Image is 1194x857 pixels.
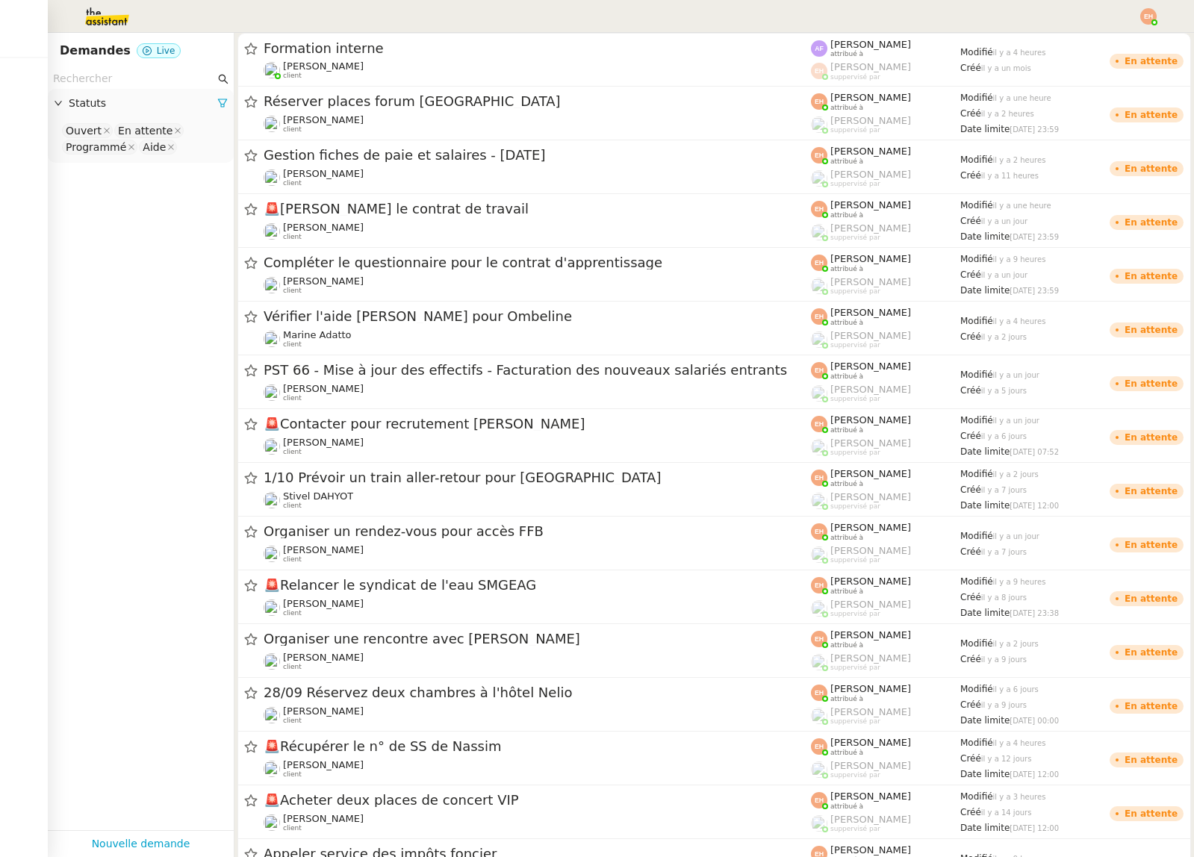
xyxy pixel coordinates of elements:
[830,287,880,296] span: suppervisé par
[811,224,827,240] img: users%2FyQfMwtYgTqhRP2YHWHmG2s2LYaD3%2Favatar%2Fprofile-pic.png
[264,329,811,349] app-user-detailed-label: client
[811,629,960,649] app-user-label: attribué à
[993,417,1039,425] span: il y a un jour
[264,202,811,216] span: [PERSON_NAME] le contrat de travail
[283,179,302,187] span: client
[264,438,280,455] img: users%2F0v3yA2ZOZBYwPN7V38GNVTYjOQj1%2Favatar%2Fa58eb41e-cbb7-4128-9131-87038ae72dcb
[830,341,880,349] span: suppervisé par
[1010,609,1059,617] span: [DATE] 23:38
[811,599,960,618] app-user-label: suppervisé par
[264,705,811,725] app-user-detailed-label: client
[830,803,863,811] span: attribué à
[811,92,960,111] app-user-label: attribué à
[811,706,960,726] app-user-label: suppervisé par
[264,759,811,779] app-user-detailed-label: client
[830,522,911,533] span: [PERSON_NAME]
[830,588,863,596] span: attribué à
[981,172,1039,180] span: il y a 11 heures
[283,60,364,72] span: [PERSON_NAME]
[811,146,960,165] app-user-label: attribué à
[283,770,302,779] span: client
[993,532,1039,540] span: il y a un jour
[114,123,184,138] nz-select-item: En attente
[811,147,827,163] img: svg
[264,471,811,484] span: 1/10 Prévoir un train aller-retour pour [GEOGRAPHIC_DATA]
[264,686,811,699] span: 28/09 Réservez deux chambres à l'hôtel Nelio
[811,93,827,110] img: svg
[811,278,827,294] img: users%2FyQfMwtYgTqhRP2YHWHmG2s2LYaD3%2Favatar%2Fprofile-pic.png
[993,255,1046,264] span: il y a 9 heures
[283,114,364,125] span: [PERSON_NAME]
[264,310,811,323] span: Vérifier l'aide [PERSON_NAME] pour Ombeline
[283,275,364,287] span: [PERSON_NAME]
[960,170,981,181] span: Créé
[830,610,880,618] span: suppervisé par
[830,234,880,242] span: suppervisé par
[1125,325,1178,334] div: En attente
[993,94,1051,102] span: il y a une heure
[981,486,1027,494] span: il y a 7 jours
[811,814,960,833] app-user-label: suppervisé par
[960,608,1010,618] span: Date limite
[830,395,880,403] span: suppervisé par
[811,737,960,756] app-user-label: attribué à
[830,791,911,802] span: [PERSON_NAME]
[830,384,911,395] span: [PERSON_NAME]
[993,739,1046,747] span: il y a 4 heures
[830,126,880,134] span: suppervisé par
[283,663,302,671] span: client
[811,523,827,540] img: svg
[283,437,364,448] span: [PERSON_NAME]
[960,791,993,802] span: Modifié
[830,169,911,180] span: [PERSON_NAME]
[264,652,811,671] app-user-detailed-label: client
[283,448,302,456] span: client
[830,50,863,58] span: attribué à
[283,222,364,233] span: [PERSON_NAME]
[830,330,911,341] span: [PERSON_NAME]
[143,140,166,154] div: Aide
[811,384,960,403] app-user-label: suppervisé par
[264,201,280,216] span: 🚨
[1125,379,1178,388] div: En attente
[264,632,811,646] span: Organiser une rencontre avec [PERSON_NAME]
[960,93,993,103] span: Modifié
[811,631,827,647] img: svg
[830,437,911,449] span: [PERSON_NAME]
[960,415,993,426] span: Modifié
[811,470,827,486] img: svg
[264,116,280,132] img: users%2Ff7AvM1H5WROKDkFYQNHz8zv46LV2%2Favatar%2Ffa026806-15e4-4312-a94b-3cc825a940eb
[62,123,113,138] nz-select-item: Ouvert
[811,600,827,617] img: users%2FyQfMwtYgTqhRP2YHWHmG2s2LYaD3%2Favatar%2Fprofile-pic.png
[830,104,863,112] span: attribué à
[830,683,911,694] span: [PERSON_NAME]
[830,39,911,50] span: [PERSON_NAME]
[960,753,981,764] span: Créé
[830,222,911,234] span: [PERSON_NAME]
[66,140,126,154] div: Programmé
[811,416,827,432] img: svg
[960,331,981,342] span: Créé
[993,470,1039,479] span: il y a 2 jours
[283,502,302,510] span: client
[830,545,911,556] span: [PERSON_NAME]
[993,202,1051,210] span: il y a une heure
[960,469,993,479] span: Modifié
[830,449,880,457] span: suppervisé par
[139,140,177,155] nz-select-item: Aide
[830,253,911,264] span: [PERSON_NAME]
[960,47,993,57] span: Modifié
[264,364,811,377] span: PST 66 - Mise à jour des effectifs - Facturation des nouveaux salariés entrants
[264,222,811,241] app-user-detailed-label: client
[830,158,863,166] span: attribué à
[960,807,981,817] span: Créé
[264,275,811,295] app-user-detailed-label: client
[811,255,827,271] img: svg
[1140,8,1157,25] img: svg
[283,287,302,295] span: client
[264,168,811,187] app-user-detailed-label: client
[981,432,1027,440] span: il y a 6 jours
[811,331,827,348] img: users%2FyQfMwtYgTqhRP2YHWHmG2s2LYaD3%2Favatar%2Fprofile-pic.png
[1010,717,1059,725] span: [DATE] 00:00
[830,491,911,502] span: [PERSON_NAME]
